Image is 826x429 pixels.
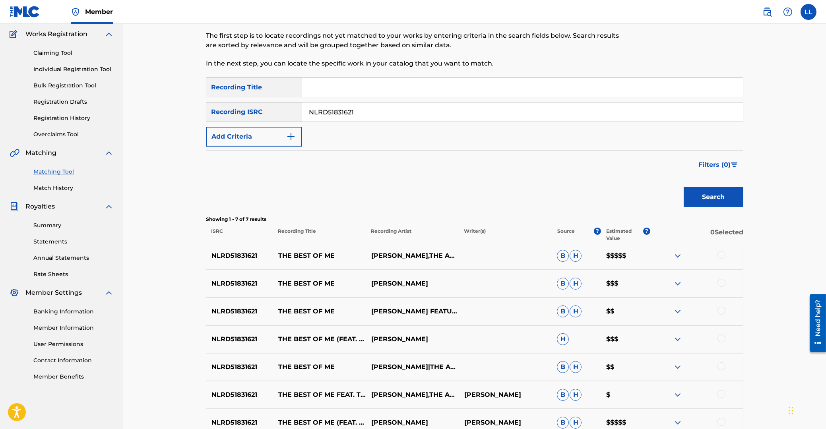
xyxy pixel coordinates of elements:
img: expand [104,202,114,211]
span: B [557,250,569,262]
p: Recording Artist [366,228,459,242]
a: Overclaims Tool [33,130,114,139]
span: B [557,278,569,290]
img: Top Rightsholder [71,7,80,17]
a: Contact Information [33,356,114,365]
span: B [557,305,569,317]
button: Add Criteria [206,127,302,147]
img: expand [104,29,114,39]
span: H [570,417,582,429]
p: Recording Title [273,228,366,242]
span: Matching [25,148,56,158]
p: NLRD51831621 [206,251,273,261]
img: MLC Logo [10,6,40,17]
a: Member Information [33,324,114,332]
a: Match History [33,184,114,192]
span: ? [594,228,601,235]
a: Bulk Registration Tool [33,81,114,90]
button: Search [684,187,743,207]
span: B [557,389,569,401]
p: $$ [601,362,650,372]
p: THE BEST OF ME [273,362,366,372]
span: Member [85,7,113,16]
img: expand [673,334,683,344]
p: Source [557,228,575,242]
img: help [783,7,793,17]
img: Works Registration [10,29,20,39]
p: [PERSON_NAME] FEATURING THE ARCTURIANS [366,307,459,316]
p: $ [601,390,650,400]
p: NLRD51831621 [206,390,273,400]
p: $$$ [601,334,650,344]
a: Registration History [33,114,114,122]
div: Chat Widget [786,391,826,429]
p: THE BEST OF ME (FEAT. THE ARCTURIANS) [273,418,366,427]
div: User Menu [801,4,816,20]
a: Registration Drafts [33,98,114,106]
form: Search Form [206,77,743,211]
div: Drag [789,399,793,423]
a: Summary [33,221,114,230]
a: Rate Sheets [33,270,114,278]
img: search [762,7,772,17]
img: expand [673,279,683,288]
p: THE BEST OF ME [273,251,366,261]
img: expand [673,251,683,261]
a: Claiming Tool [33,49,114,57]
p: 0 Selected [650,228,743,242]
button: Filters (0) [694,155,743,175]
p: Estimated Value [606,228,643,242]
p: NLRD51831621 [206,307,273,316]
p: THE BEST OF ME FEAT. THE ARCTURIANS [273,390,366,400]
p: [PERSON_NAME] [366,279,459,288]
span: H [557,333,569,345]
span: B [557,361,569,373]
p: Writer(s) [459,228,552,242]
p: NLRD51831621 [206,334,273,344]
p: THE BEST OF ME [273,279,366,288]
p: [PERSON_NAME] [366,418,459,427]
img: Royalties [10,202,19,211]
span: H [570,361,582,373]
p: THE BEST OF ME [273,307,366,316]
p: $$$$$ [601,418,650,427]
img: filter [731,162,738,167]
span: H [570,250,582,262]
span: Filters ( 0 ) [698,160,731,170]
img: 9d2ae6d4665cec9f34b9.svg [286,132,296,141]
span: ? [643,228,650,235]
a: Member Benefits [33,373,114,381]
span: H [570,389,582,401]
a: Public Search [759,4,775,20]
a: Individual Registration Tool [33,65,114,73]
a: Banking Information [33,307,114,316]
p: Showing 1 - 7 of 7 results [206,216,743,223]
p: THE BEST OF ME (FEAT. THE ARCTURIANS) [273,334,366,344]
p: [PERSON_NAME] [366,334,459,344]
a: Matching Tool [33,168,114,176]
p: [PERSON_NAME],THE ARCTURIANS [366,390,459,400]
img: expand [673,362,683,372]
img: Member Settings [10,288,19,298]
iframe: Resource Center [804,290,826,356]
span: H [570,278,582,290]
p: [PERSON_NAME]|THE ARCTURIANS [366,362,459,372]
p: NLRD51831621 [206,279,273,288]
img: expand [104,288,114,298]
span: H [570,305,582,317]
span: Member Settings [25,288,82,298]
img: expand [673,418,683,427]
div: Help [780,4,796,20]
img: expand [104,148,114,158]
a: Annual Statements [33,254,114,262]
img: expand [673,390,683,400]
span: Works Registration [25,29,87,39]
p: NLRD51831621 [206,362,273,372]
img: Matching [10,148,19,158]
p: $$$$$ [601,251,650,261]
p: [PERSON_NAME] [459,418,552,427]
p: $$ [601,307,650,316]
p: The first step is to locate recordings not yet matched to your works by entering criteria in the ... [206,31,620,50]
